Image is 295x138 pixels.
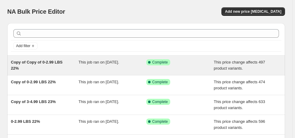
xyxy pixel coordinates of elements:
[78,99,119,104] span: This job ran on [DATE].
[214,60,265,71] span: This price change affects 497 product variants.
[78,119,119,124] span: This job ran on [DATE].
[152,99,168,104] span: Complete
[13,42,38,50] button: Add filter
[11,99,56,104] span: Copy of 3-4.99 LBS 23%
[214,99,265,110] span: This price change affects 633 product variants.
[152,119,168,124] span: Complete
[152,60,168,65] span: Complete
[78,60,119,64] span: This job ran on [DATE].
[225,9,281,14] span: Add new price [MEDICAL_DATA]
[11,80,56,84] span: Copy of 0-2.99 LBS 22%
[214,80,265,90] span: This price change affects 474 product variants.
[221,7,285,16] button: Add new price [MEDICAL_DATA]
[11,60,62,71] span: Copy of Copy of 0-2.99 LBS 22%
[16,43,30,48] span: Add filter
[152,80,168,85] span: Complete
[7,8,65,15] span: NA Bulk Price Editor
[214,119,265,130] span: This price change affects 596 product variants.
[78,80,119,84] span: This job ran on [DATE].
[11,119,40,124] span: 0-2.99 LBS 22%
